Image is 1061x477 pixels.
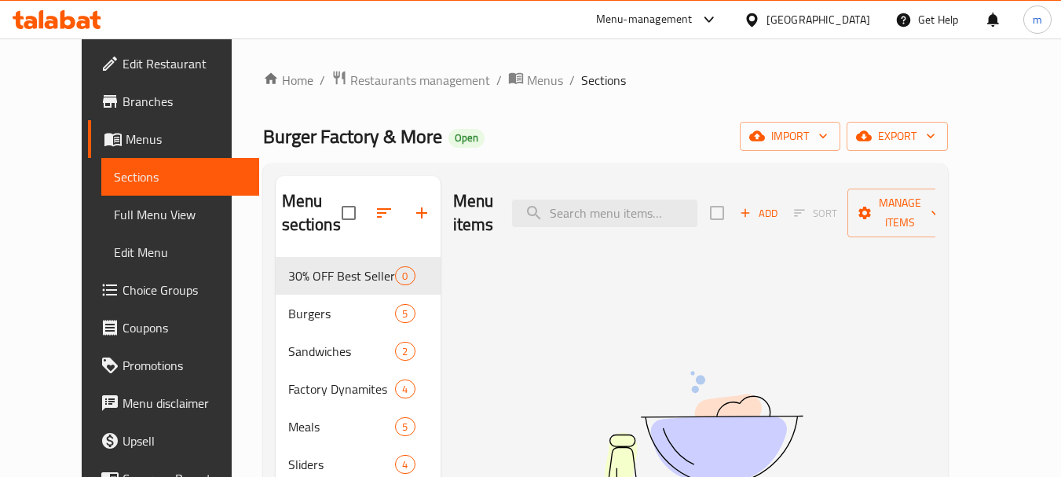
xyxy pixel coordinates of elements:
span: 4 [396,382,414,397]
div: Menu-management [596,10,693,29]
span: Add [737,204,780,222]
a: Menu disclaimer [88,384,259,422]
a: Menus [508,70,563,90]
div: items [395,266,415,285]
button: Add [734,201,784,226]
button: export [847,122,948,151]
span: Menus [126,130,247,149]
span: Add item [734,201,784,226]
div: [GEOGRAPHIC_DATA] [766,11,870,28]
span: Sections [114,167,247,186]
span: Burgers [288,304,396,323]
input: search [512,200,697,227]
a: Upsell [88,422,259,460]
li: / [496,71,502,90]
div: items [395,455,415,474]
span: Sort sections [365,194,403,232]
div: Burgers5 [276,295,441,332]
li: / [320,71,325,90]
div: Sandwiches2 [276,332,441,370]
span: 2 [396,344,414,359]
div: Open [448,129,485,148]
span: Meals [288,417,396,436]
a: Restaurants management [331,70,490,90]
h2: Menu sections [282,189,342,237]
span: Select section first [784,201,847,226]
span: m [1033,11,1042,28]
span: export [859,127,935,146]
div: items [395,380,415,398]
span: Branches [123,92,247,111]
h2: Menu items [453,189,494,237]
span: Upsell [123,431,247,450]
span: 0 [396,269,414,284]
a: Menus [88,120,259,158]
div: items [395,304,415,323]
span: Full Menu View [114,205,247,224]
span: Edit Restaurant [123,54,247,73]
button: Manage items [847,189,953,237]
span: 30% OFF Best Sellers [288,266,396,285]
a: Edit Menu [101,233,259,271]
span: Manage items [860,193,940,233]
a: Sections [101,158,259,196]
span: Menus [527,71,563,90]
span: Restaurants management [350,71,490,90]
span: Sections [581,71,626,90]
span: Sandwiches [288,342,396,361]
button: import [740,122,840,151]
a: Home [263,71,313,90]
div: items [395,342,415,361]
div: items [395,417,415,436]
a: Branches [88,83,259,120]
span: 5 [396,306,414,321]
span: Choice Groups [123,281,247,299]
span: Promotions [123,356,247,375]
div: Meals5 [276,408,441,446]
span: Burger Factory & More [263,119,442,154]
span: import [752,127,828,146]
span: Coupons [123,318,247,337]
a: Promotions [88,347,259,384]
span: 4 [396,457,414,472]
span: Select all sections [332,196,365,229]
span: Menu disclaimer [123,394,247,413]
span: Factory Dynamites [288,380,396,398]
div: Factory Dynamites4 [276,370,441,408]
a: Edit Restaurant [88,45,259,83]
span: Open [448,131,485,145]
a: Coupons [88,309,259,347]
span: Edit Menu [114,243,247,262]
span: Sliders [288,455,396,474]
li: / [569,71,575,90]
a: Choice Groups [88,271,259,309]
span: 5 [396,420,414,435]
button: Add section [403,194,441,232]
a: Full Menu View [101,196,259,233]
div: 30% OFF Best Sellers0 [276,257,441,295]
nav: breadcrumb [263,70,948,90]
